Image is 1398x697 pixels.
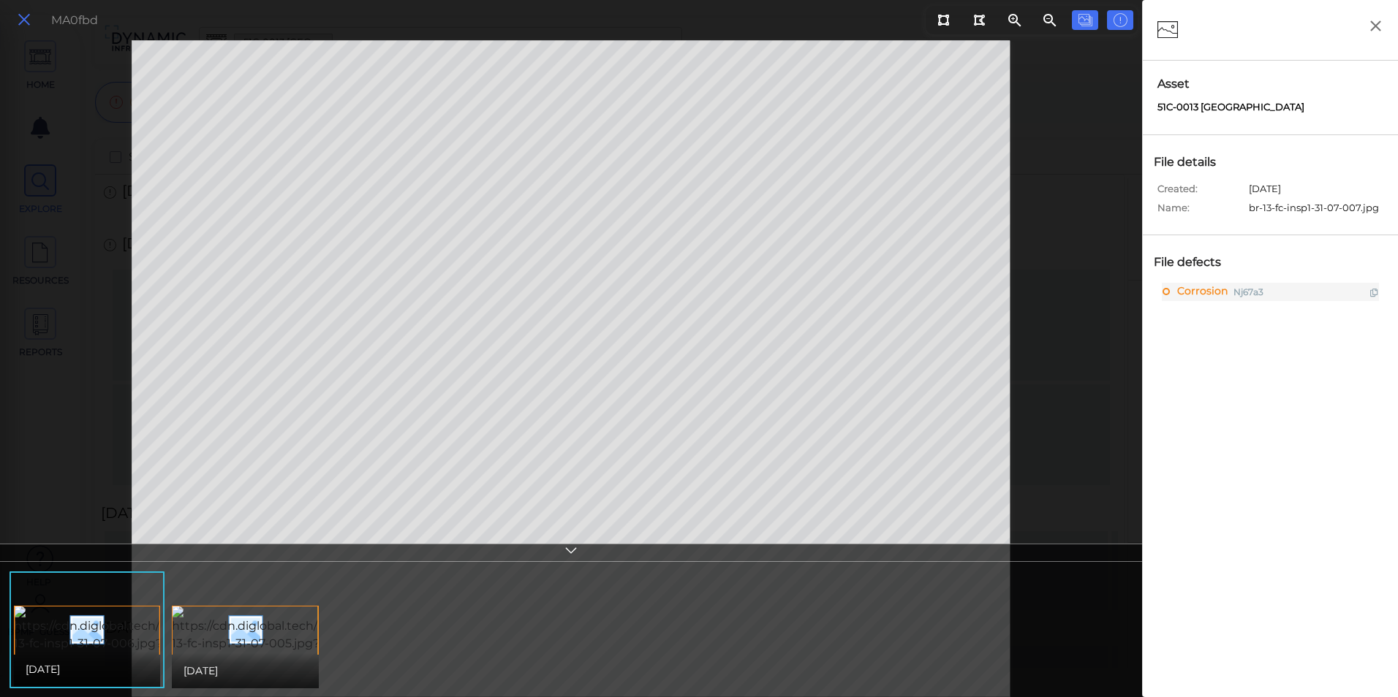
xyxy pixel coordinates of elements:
span: 51C-0013 Salsipuedes Creek [1157,100,1304,115]
span: Asset [1157,75,1383,93]
span: Name: [1157,201,1245,220]
img: https://cdn.diglobal.tech/width210/664/br-13-fc-insp1-31-07-005.jpg?asgd=664 [172,606,417,652]
iframe: Chat [1336,631,1387,686]
span: [DATE] [1249,182,1281,201]
span: [DATE] [26,660,60,678]
span: [DATE] [184,662,218,679]
img: https://cdn.diglobal.tech/width210/664/br-13-fc-insp1-31-07-006.jpg?asgd=664 [14,606,260,652]
span: Corrosion [1177,282,1228,300]
div: File details [1150,150,1235,175]
span: Created: [1157,182,1245,201]
div: MA0fbd [51,12,98,29]
div: CorrosionNj67a3 [1150,282,1391,301]
span: br-13-fc-insp1-31-07-007.jpg [1249,201,1379,220]
span: Nj67a3 [1233,282,1263,300]
div: File defects [1150,250,1240,275]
